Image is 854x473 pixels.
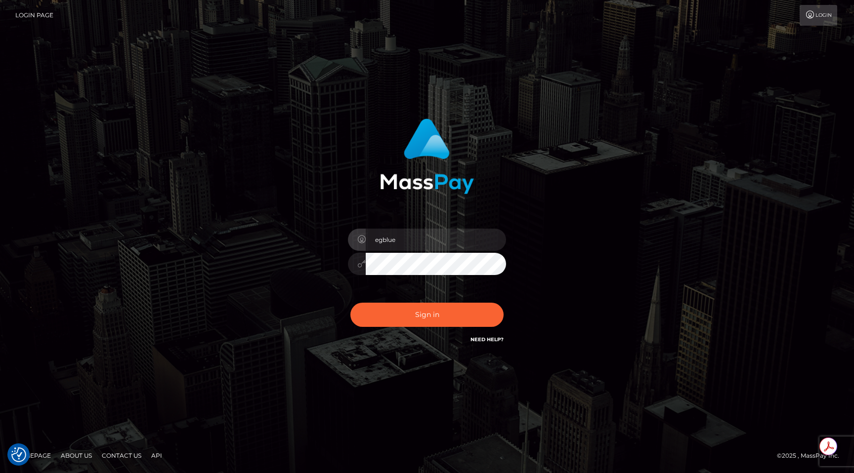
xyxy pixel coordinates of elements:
a: Need Help? [470,336,504,343]
img: MassPay Login [380,118,474,194]
button: Consent Preferences [11,447,26,462]
a: Login [800,5,837,26]
a: Contact Us [98,448,145,463]
a: Homepage [11,448,55,463]
button: Sign in [350,303,504,327]
input: Username... [366,229,506,251]
div: © 2025 , MassPay Inc. [777,450,847,461]
img: Revisit consent button [11,447,26,462]
a: About Us [57,448,96,463]
a: API [147,448,166,463]
a: Login Page [15,5,53,26]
